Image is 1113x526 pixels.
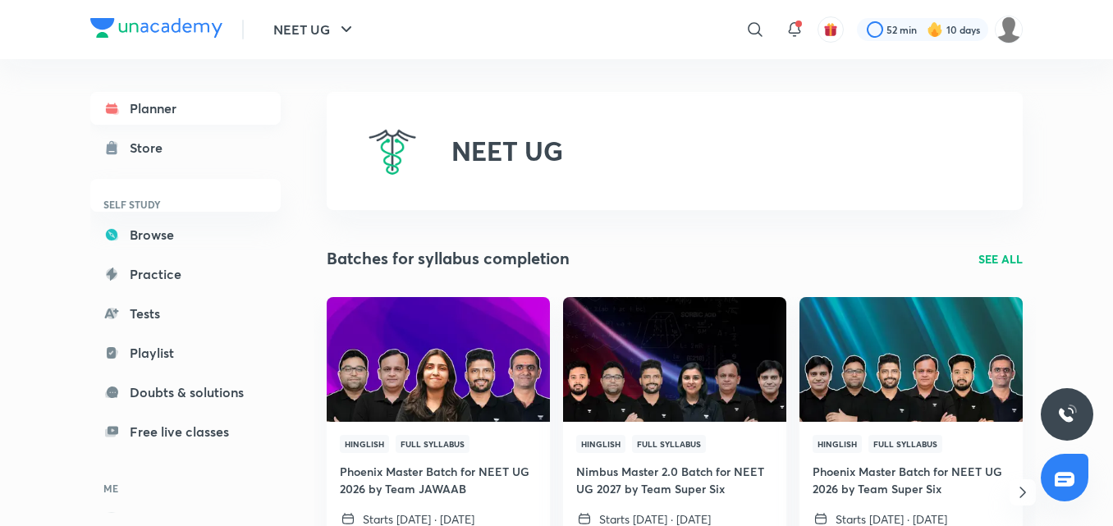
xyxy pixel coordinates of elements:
img: avatar [823,22,838,37]
img: NEET UG [366,125,419,177]
img: Thumbnail [561,295,788,423]
button: NEET UG [263,13,366,46]
a: Company Logo [90,18,222,42]
h4: Phoenix Master Batch for NEET UG 2026 by Team Super Six [813,463,1010,497]
a: Free live classes [90,415,281,448]
span: Hinglish [576,435,625,453]
img: Thumbnail [797,295,1024,423]
span: Full Syllabus [868,435,942,453]
img: streak [927,21,943,38]
h6: SELF STUDY [90,190,281,218]
span: Full Syllabus [632,435,706,453]
span: Hinglish [340,435,389,453]
img: Thumbnail [324,295,552,423]
a: Doubts & solutions [90,376,281,409]
button: avatar [818,16,844,43]
a: Planner [90,92,281,125]
img: Company Logo [90,18,222,38]
h6: ME [90,474,281,502]
h4: Nimbus Master 2.0 Batch for NEET UG 2027 by Team Super Six [576,463,773,497]
span: Hinglish [813,435,862,453]
a: Browse [90,218,281,251]
span: Full Syllabus [396,435,469,453]
a: Tests [90,297,281,330]
a: SEE ALL [978,250,1023,268]
img: Tarmanjot Singh [995,16,1023,43]
h4: Phoenix Master Batch for NEET UG 2026 by Team JAWAAB [340,463,537,497]
a: Store [90,131,281,164]
a: Playlist [90,336,281,369]
img: ttu [1057,405,1077,424]
h2: Batches for syllabus completion [327,246,570,271]
div: Store [130,138,172,158]
a: Practice [90,258,281,290]
h2: NEET UG [451,135,563,167]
